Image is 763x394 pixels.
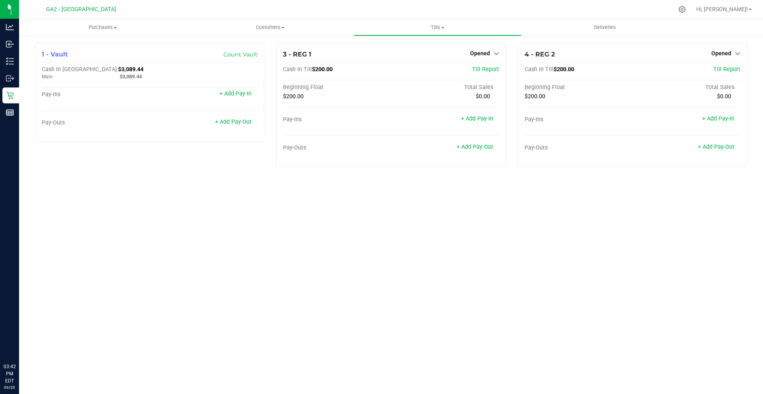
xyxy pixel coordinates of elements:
inline-svg: Reports [6,109,14,116]
a: + Add Pay-Out [215,118,252,125]
span: 3 - REG 1 [283,50,311,58]
span: Main: [42,74,54,80]
inline-svg: Outbound [6,74,14,82]
span: Deliveries [583,24,627,31]
a: Tills [354,19,521,36]
span: $0.00 [717,93,731,100]
a: Till Report [713,66,740,73]
span: Opened [711,50,731,56]
span: $200.00 [554,66,574,73]
div: Pay-Outs [525,144,633,151]
a: + Add Pay-Out [457,144,493,150]
span: GA2 - [GEOGRAPHIC_DATA] [46,6,116,13]
div: Pay-Ins [42,91,150,98]
span: $200.00 [525,93,545,100]
a: Count Vault [223,51,258,58]
span: $200.00 [312,66,333,73]
a: + Add Pay-In [219,90,252,97]
span: $3,089.44 [118,66,143,73]
div: Pay-Ins [525,116,633,123]
a: Purchases [19,19,186,36]
span: Customers [187,24,353,31]
span: Purchases [19,24,186,31]
iframe: Resource center [8,330,32,354]
inline-svg: Retail [6,91,14,99]
inline-svg: Inventory [6,57,14,65]
span: Cash In [GEOGRAPHIC_DATA]: [42,66,118,73]
a: + Add Pay-In [461,115,493,122]
span: Tills [354,24,521,31]
div: Manage settings [677,6,687,13]
a: Till Report [472,66,499,73]
a: Customers [186,19,354,36]
a: + Add Pay-In [702,115,734,122]
span: $200.00 [283,93,304,100]
span: $3,089.44 [120,74,142,80]
span: Opened [470,50,490,56]
div: Total Sales [632,84,740,91]
div: Pay-Ins [283,116,391,123]
p: 09/20 [4,384,15,390]
span: $0.00 [476,93,490,100]
p: 03:42 PM EDT [4,363,15,384]
div: Pay-Outs [42,119,150,126]
span: Cash In Till [525,66,554,73]
span: 1 - Vault [42,50,68,58]
div: Beginning Float [525,84,633,91]
span: 4 - REG 2 [525,50,555,58]
a: Deliveries [521,19,689,36]
span: Cash In Till [283,66,312,73]
a: + Add Pay-Out [698,144,734,150]
span: Hi, [PERSON_NAME]! [696,6,748,12]
inline-svg: Inbound [6,40,14,48]
div: Pay-Outs [283,144,391,151]
div: Beginning Float [283,84,391,91]
div: Total Sales [391,84,499,91]
inline-svg: Analytics [6,23,14,31]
